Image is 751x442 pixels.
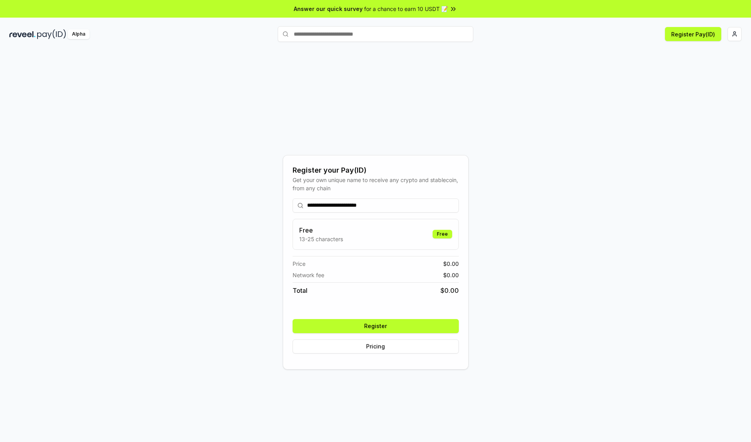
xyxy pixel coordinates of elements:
[443,260,459,268] span: $ 0.00
[293,319,459,333] button: Register
[443,271,459,279] span: $ 0.00
[299,226,343,235] h3: Free
[293,260,305,268] span: Price
[293,271,324,279] span: Network fee
[294,5,363,13] span: Answer our quick survey
[68,29,90,39] div: Alpha
[293,339,459,354] button: Pricing
[9,29,36,39] img: reveel_dark
[299,235,343,243] p: 13-25 characters
[364,5,448,13] span: for a chance to earn 10 USDT 📝
[37,29,66,39] img: pay_id
[293,165,459,176] div: Register your Pay(ID)
[433,230,452,238] div: Free
[440,286,459,295] span: $ 0.00
[293,176,459,192] div: Get your own unique name to receive any crypto and stablecoin, from any chain
[665,27,721,41] button: Register Pay(ID)
[293,286,307,295] span: Total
